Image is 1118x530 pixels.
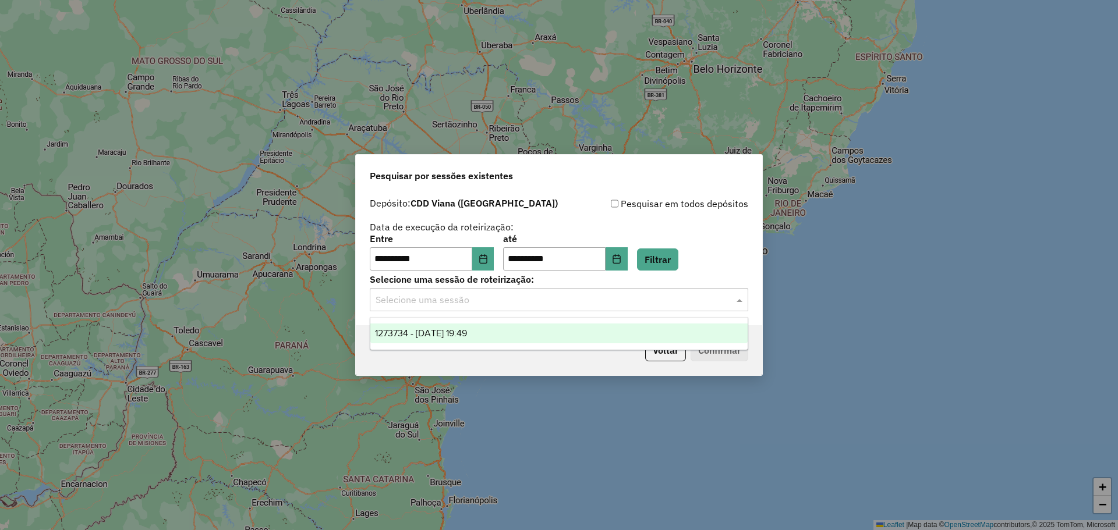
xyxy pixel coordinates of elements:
[370,220,514,234] label: Data de execução da roteirização:
[375,328,467,338] span: 1273734 - [DATE] 19:49
[637,248,678,271] button: Filtrar
[370,317,748,350] ng-dropdown-panel: Options list
[606,247,628,271] button: Choose Date
[645,339,686,361] button: Voltar
[503,232,627,246] label: até
[370,232,494,246] label: Entre
[559,197,748,211] div: Pesquisar em todos depósitos
[370,272,748,286] label: Selecione uma sessão de roteirização:
[370,196,558,210] label: Depósito:
[472,247,494,271] button: Choose Date
[370,169,513,183] span: Pesquisar por sessões existentes
[411,197,558,209] strong: CDD Viana ([GEOGRAPHIC_DATA])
